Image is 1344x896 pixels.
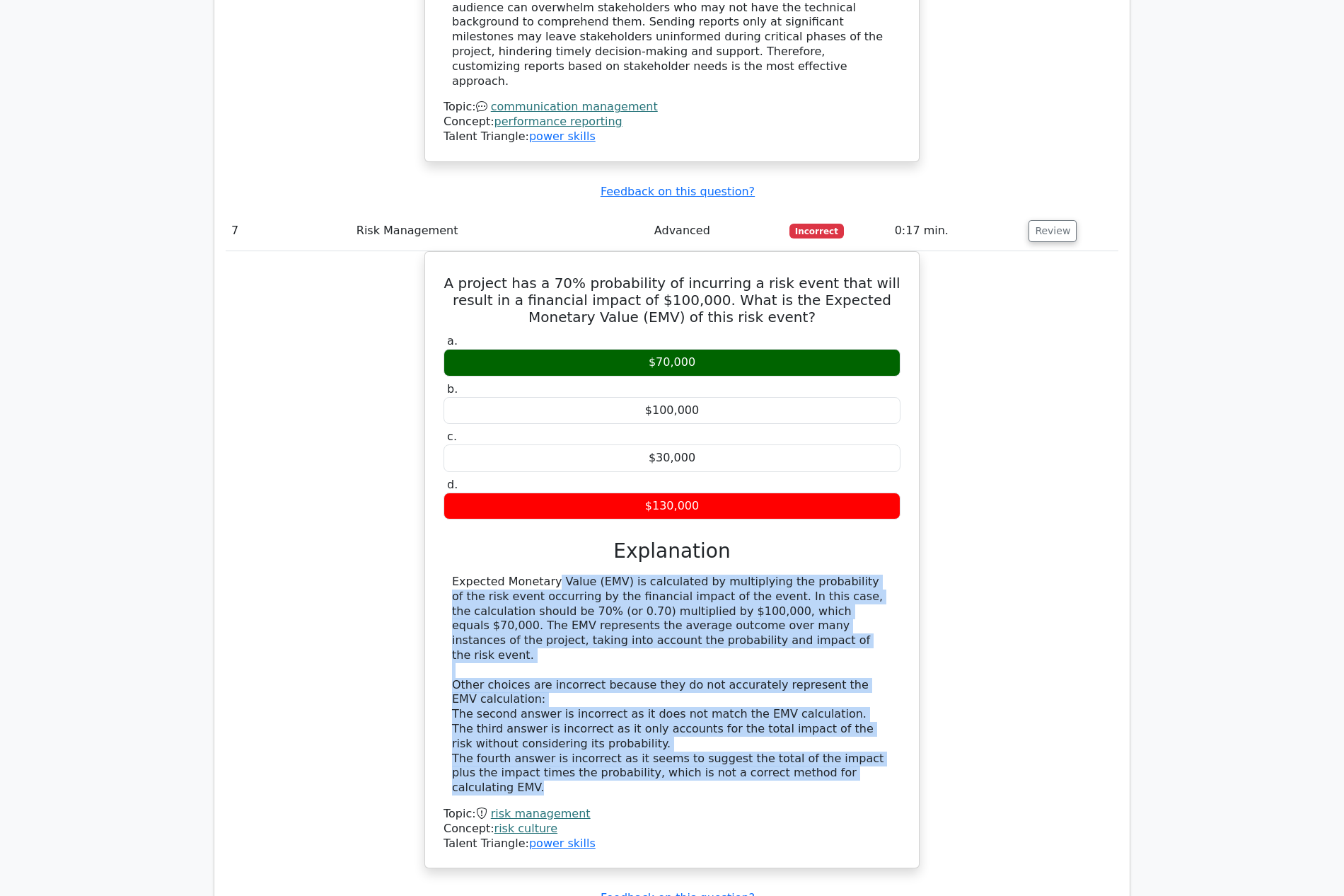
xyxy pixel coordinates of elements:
div: Talent Triangle: [444,807,900,851]
span: a. [447,334,458,348]
a: risk management [491,807,591,820]
span: Incorrect [789,224,844,238]
td: Risk Management [351,211,649,251]
a: performance reporting [494,115,622,128]
div: $100,000 [444,397,900,425]
td: 0:17 min. [889,211,1024,251]
span: b. [447,382,458,396]
div: $130,000 [444,493,900,520]
a: risk culture [494,822,558,835]
button: Review [1029,220,1077,242]
div: Topic: [444,807,900,822]
div: Concept: [444,115,900,130]
h5: A project has a 70% probability of incurring a risk event that will result in a financial impact ... [442,275,902,326]
td: 7 [226,211,351,251]
div: Concept: [444,822,900,837]
div: Topic: [444,100,900,115]
a: power skills [529,130,596,143]
h3: Explanation [452,539,892,563]
a: power skills [529,837,596,850]
span: d. [447,478,458,491]
span: c. [447,430,457,443]
td: Advanced [649,211,784,251]
a: communication management [491,100,658,113]
div: $70,000 [444,349,900,377]
div: $30,000 [444,444,900,472]
div: Expected Monetary Value (EMV) is calculated by multiplying the probability of the risk event occu... [452,575,892,796]
a: Feedback on this question? [601,185,755,198]
div: Talent Triangle: [444,100,900,144]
